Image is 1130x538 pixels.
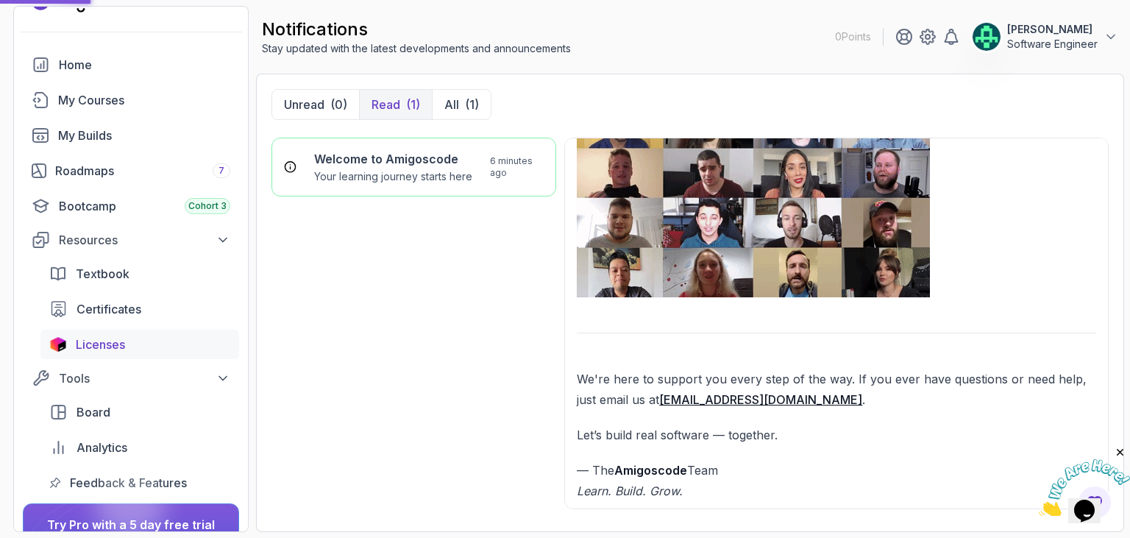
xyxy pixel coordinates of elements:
h6: Welcome to Amigoscode [314,150,472,168]
a: certificates [40,294,239,324]
p: We're here to support you every step of the way. If you ever have questions or need help, just em... [577,369,1096,410]
span: Licenses [76,336,125,353]
a: textbook [40,259,239,289]
p: 0 Points [835,29,871,44]
span: 7 [218,165,224,177]
a: courses [23,85,239,115]
a: analytics [40,433,239,462]
a: [EMAIL_ADDRESS][DOMAIN_NAME] [659,392,862,407]
button: Resources [23,227,239,253]
a: board [40,397,239,427]
a: roadmaps [23,156,239,185]
button: Unread(0) [272,90,359,119]
a: home [23,50,239,79]
span: Certificates [77,300,141,318]
button: Read(1) [359,90,432,119]
img: jetbrains icon [49,337,67,352]
h2: notifications [262,18,571,41]
div: Home [59,56,230,74]
img: Faces of Amigoscode [577,99,930,297]
a: licenses [40,330,239,359]
div: My Courses [58,91,230,109]
p: 6 minutes ago [490,155,544,179]
p: Software Engineer [1007,37,1098,52]
span: Cohort 3 [188,200,227,212]
p: Unread [284,96,324,113]
span: Analytics [77,439,127,456]
img: user profile image [973,23,1001,51]
span: Feedback & Features [70,474,187,492]
em: Learn. Build. Grow. [577,484,683,498]
a: bootcamp [23,191,239,221]
p: Let’s build real software — together. [577,425,1096,445]
span: Textbook [76,265,129,283]
span: Board [77,403,110,421]
div: (0) [330,96,347,113]
p: Your learning journey starts here [314,169,472,184]
a: builds [23,121,239,150]
p: All [444,96,459,113]
p: Stay updated with the latest developments and announcements [262,41,571,56]
div: Roadmaps [55,162,230,180]
div: Resources [59,231,230,249]
button: user profile image[PERSON_NAME]Software Engineer [972,22,1118,52]
div: (1) [465,96,479,113]
button: Tools [23,365,239,392]
button: All(1) [432,90,491,119]
p: Read [372,96,400,113]
iframe: chat widget [1039,446,1130,516]
p: [PERSON_NAME] [1007,22,1098,37]
strong: Amigoscode [614,463,687,478]
div: (1) [406,96,420,113]
p: — The Team [577,460,1096,501]
div: Bootcamp [59,197,230,215]
div: My Builds [58,127,230,144]
a: feedback [40,468,239,498]
div: Tools [59,369,230,387]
